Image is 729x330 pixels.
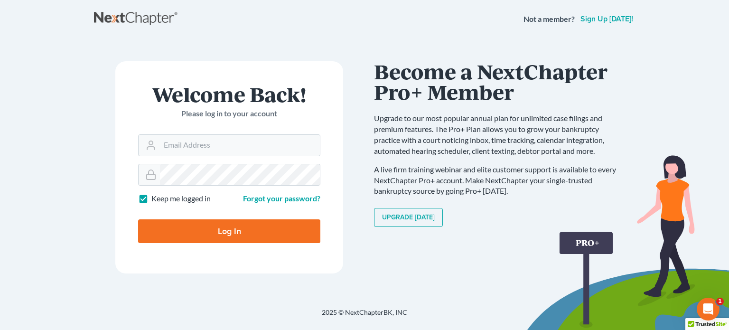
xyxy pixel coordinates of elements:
p: A live firm training webinar and elite customer support is available to every NextChapter Pro+ ac... [374,164,626,197]
a: Forgot your password? [243,194,320,203]
p: Upgrade to our most popular annual plan for unlimited case filings and premium features. The Pro+... [374,113,626,156]
input: Log In [138,219,320,243]
a: Upgrade [DATE] [374,208,443,227]
h1: Welcome Back! [138,84,320,104]
span: 1 [716,298,724,305]
iframe: Intercom live chat [697,298,720,321]
div: 2025 © NextChapterBK, INC [94,308,635,325]
label: Keep me logged in [151,193,211,204]
p: Please log in to your account [138,108,320,119]
strong: Not a member? [523,14,575,25]
a: Sign up [DATE]! [579,15,635,23]
input: Email Address [160,135,320,156]
h1: Become a NextChapter Pro+ Member [374,61,626,102]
